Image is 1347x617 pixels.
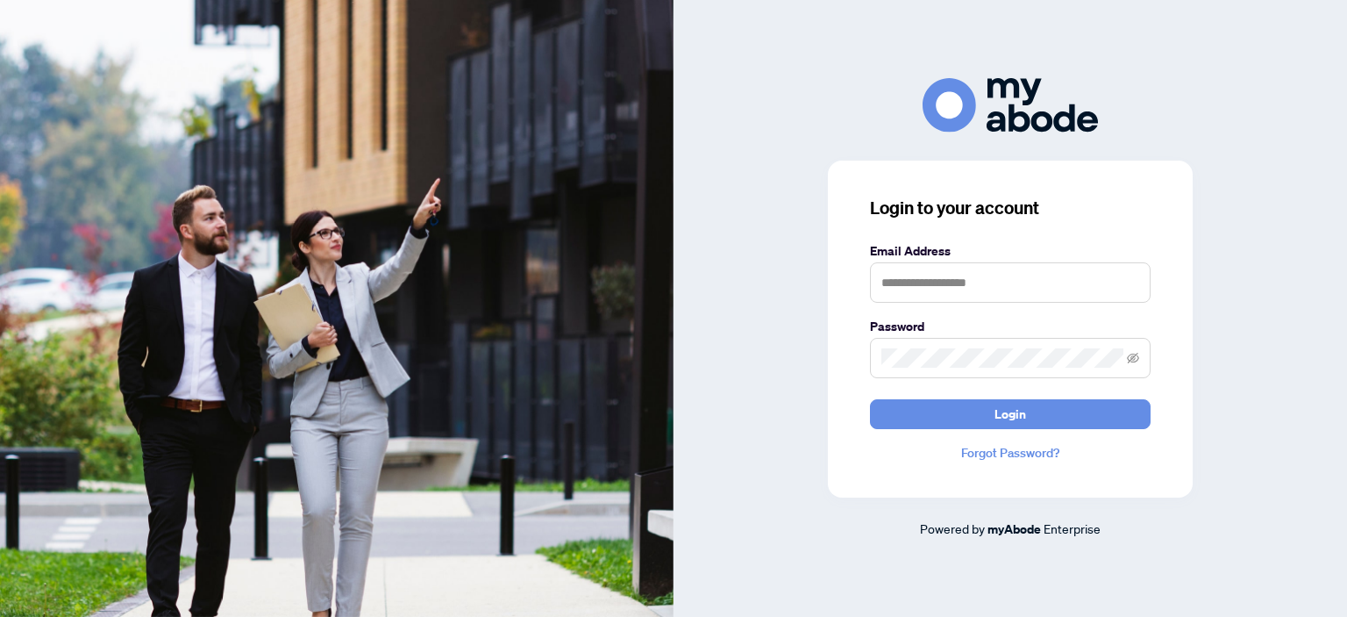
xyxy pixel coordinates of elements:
[1127,352,1139,364] span: eye-invisible
[923,78,1098,132] img: ma-logo
[994,400,1026,428] span: Login
[870,241,1151,261] label: Email Address
[870,399,1151,429] button: Login
[870,317,1151,336] label: Password
[870,196,1151,220] h3: Login to your account
[987,520,1041,539] a: myAbode
[870,443,1151,463] a: Forgot Password?
[920,520,985,536] span: Powered by
[1044,520,1101,536] span: Enterprise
